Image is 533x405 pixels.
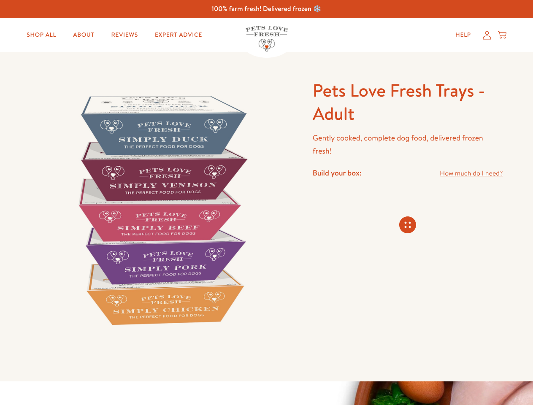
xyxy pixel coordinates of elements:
[148,27,209,43] a: Expert Advice
[399,216,416,233] svg: Connecting store
[440,168,503,179] a: How much do I need?
[20,27,63,43] a: Shop All
[30,79,292,341] img: Pets Love Fresh Trays - Adult
[449,27,478,43] a: Help
[313,79,503,125] h1: Pets Love Fresh Trays - Adult
[313,168,362,178] h4: Build your box:
[66,27,101,43] a: About
[246,26,288,51] img: Pets Love Fresh
[104,27,144,43] a: Reviews
[313,132,503,157] p: Gently cooked, complete dog food, delivered frozen fresh!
